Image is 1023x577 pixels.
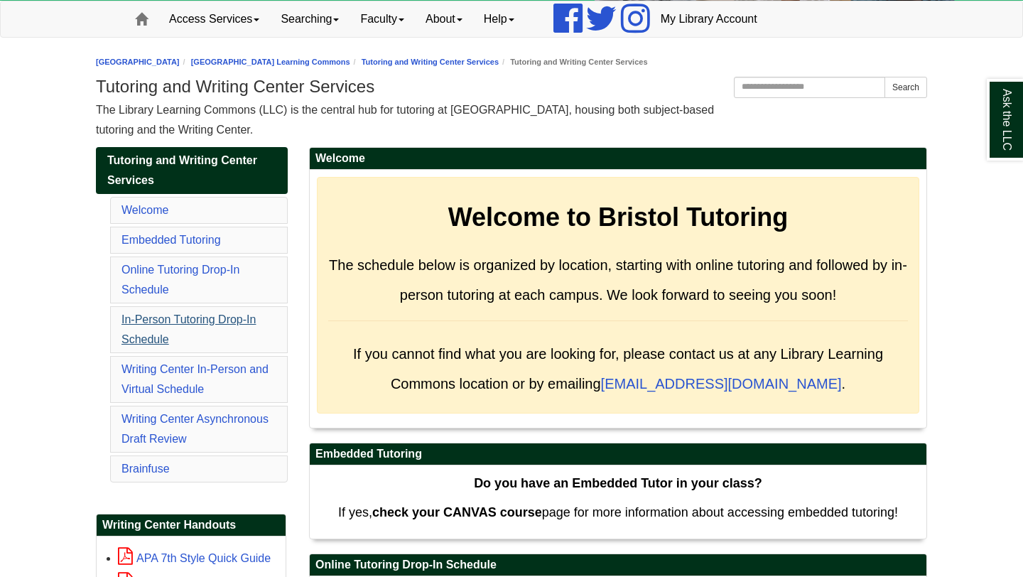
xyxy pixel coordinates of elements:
span: If you cannot find what you are looking for, please contact us at any Library Learning Commons lo... [353,346,883,392]
a: [EMAIL_ADDRESS][DOMAIN_NAME] [601,376,842,392]
strong: Do you have an Embedded Tutor in your class? [474,476,762,490]
h1: Tutoring and Writing Center Services [96,77,927,97]
a: Access Services [158,1,270,37]
a: APA 7th Style Quick Guide [118,552,271,564]
a: Faculty [350,1,415,37]
a: About [415,1,473,37]
a: Embedded Tutoring [121,234,221,246]
h2: Welcome [310,148,926,170]
span: If yes, page for more information about accessing embedded tutoring! [338,505,898,519]
a: [GEOGRAPHIC_DATA] [96,58,180,66]
span: The schedule below is organized by location, starting with online tutoring and followed by in-per... [329,257,907,303]
h2: Online Tutoring Drop-In Schedule [310,554,926,576]
li: Tutoring and Writing Center Services [499,55,647,69]
a: Online Tutoring Drop-In Schedule [121,264,239,296]
a: Help [473,1,525,37]
span: The Library Learning Commons (LLC) is the central hub for tutoring at [GEOGRAPHIC_DATA], housing ... [96,104,714,136]
strong: Welcome to Bristol Tutoring [448,203,789,232]
a: [GEOGRAPHIC_DATA] Learning Commons [191,58,350,66]
a: Tutoring and Writing Center Services [362,58,499,66]
a: Tutoring and Writing Center Services [96,147,288,194]
a: Brainfuse [121,463,170,475]
strong: check your CANVAS course [372,505,542,519]
a: Writing Center Asynchronous Draft Review [121,413,269,445]
a: Welcome [121,204,168,216]
a: My Library Account [650,1,768,37]
button: Search [884,77,927,98]
nav: breadcrumb [96,55,927,69]
a: In-Person Tutoring Drop-In Schedule [121,313,256,345]
h2: Writing Center Handouts [97,514,286,536]
span: Tutoring and Writing Center Services [107,154,257,186]
h2: Embedded Tutoring [310,443,926,465]
a: Writing Center In-Person and Virtual Schedule [121,363,269,395]
a: Searching [270,1,350,37]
